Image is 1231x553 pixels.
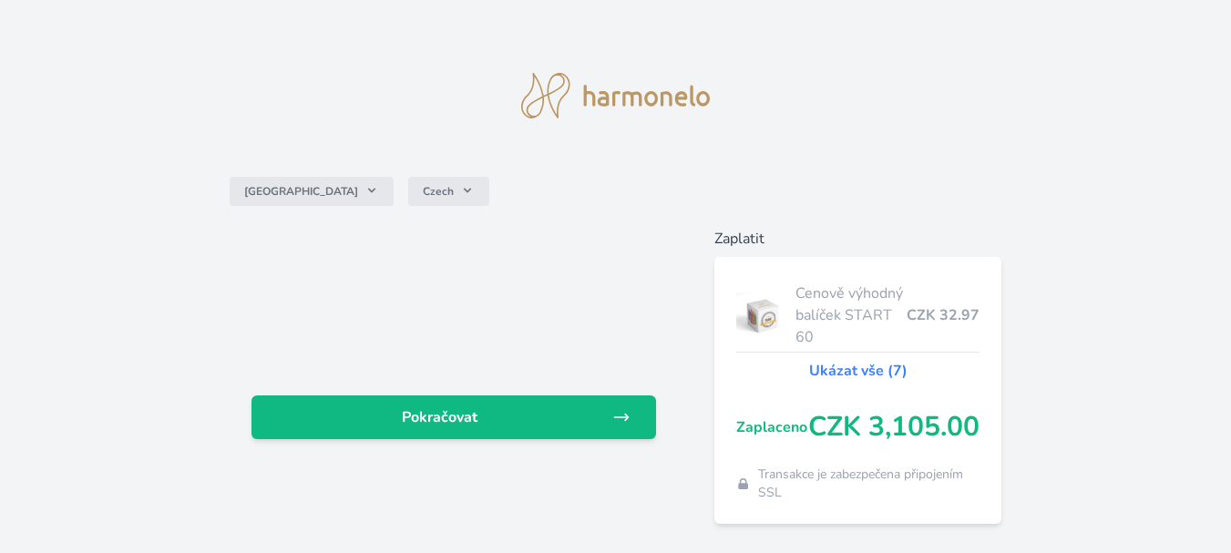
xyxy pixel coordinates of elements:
span: Transakce je zabezpečena připojením SSL [758,466,980,502]
span: CZK 32.97 [907,304,980,326]
a: Pokračovat [251,395,656,439]
h6: Zaplatit [714,228,1001,250]
span: [GEOGRAPHIC_DATA] [244,184,358,199]
button: [GEOGRAPHIC_DATA] [230,177,394,206]
span: CZK 3,105.00 [808,411,980,444]
span: Cenově výhodný balíček START 60 [795,282,907,348]
button: Czech [408,177,489,206]
a: Ukázat vše (7) [809,360,908,382]
img: logo.svg [521,73,711,118]
span: Czech [423,184,454,199]
span: Zaplaceno [736,416,808,438]
img: start.jpg [736,292,788,338]
span: Pokračovat [266,406,612,428]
